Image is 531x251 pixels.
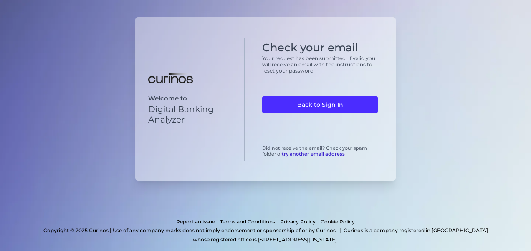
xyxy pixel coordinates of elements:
[262,145,378,157] p: Did not receive the email? Check your spam folder or
[148,95,237,102] p: Welcome to
[282,151,345,157] a: try another email address
[148,104,237,125] p: Digital Banking Analyzer
[43,227,337,233] p: Copyright © 2025 Curinos | Use of any company marks does not imply endorsement or sponsorship of ...
[148,73,193,83] img: Digital Banking Analyzer
[321,217,355,226] a: Cookie Policy
[280,217,316,226] a: Privacy Policy
[262,55,378,74] p: Your request has been submitted. If valid you will receive an email with the instructions to rese...
[262,96,378,113] a: Back to Sign In
[262,41,378,54] h1: Check your email
[176,217,215,226] a: Report an issue
[193,227,488,243] p: Curinos is a company registered in [GEOGRAPHIC_DATA] whose registered office is [STREET_ADDRESS][...
[220,217,275,226] a: Terms and Conditions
